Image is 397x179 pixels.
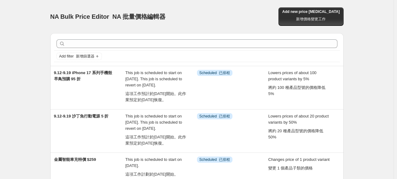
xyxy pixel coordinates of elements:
[219,114,230,118] font: 已排程
[278,7,343,26] button: Add new price [MEDICAL_DATA]新增價格變更工作
[219,71,230,75] font: 已排程
[268,114,331,139] span: Lowers prices of about 20 product variants by 50%
[112,13,165,20] font: NA 批量價格編輯器
[125,172,178,177] font: 這項工作計劃於[DATE]開始。
[282,9,340,24] span: Add new price [MEDICAL_DATA]
[219,157,230,162] font: 已排程
[199,157,230,162] span: Scheduled
[296,17,326,21] font: 新增價格變更工作
[125,135,186,145] font: 這項工作預計於[DATE]開始。此作業預定於[DATE]恢復。
[125,91,186,102] font: 這項工作預計於[DATE]開始。此作業預定於[DATE]恢復。
[268,70,331,96] span: Lowers prices of about 100 product variants by 5%
[199,114,230,119] span: Scheduled
[56,53,102,60] button: Add filter
[125,157,182,177] span: This job is scheduled to start on [DATE].
[76,54,94,58] font: 新增篩選器
[268,157,330,170] span: Changes price of 1 product variant
[50,13,165,20] span: NA Bulk Price Editor
[54,114,109,118] span: 9.12-9.19 沙丁魚行動電源 5 折
[268,129,323,139] font: 將約 20 種產品型號的價格降低 50%
[54,157,96,162] span: 金屬智能車充特價 $259
[54,70,112,81] span: 9.12-9.19 iPhone 17 系列手機殼 早鳥預購 95 折
[199,70,230,75] span: Scheduled
[268,85,325,96] font: 將約 100 種產品型號的價格降低 5%
[125,70,188,102] span: This job is scheduled to start on [DATE]. This job is scheduled to revert on [DATE].
[268,166,313,170] font: 變更 1 個產品子類的價格
[59,54,94,59] span: Add filter
[125,114,188,145] span: This job is scheduled to start on [DATE]. This job is scheduled to revert on [DATE].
